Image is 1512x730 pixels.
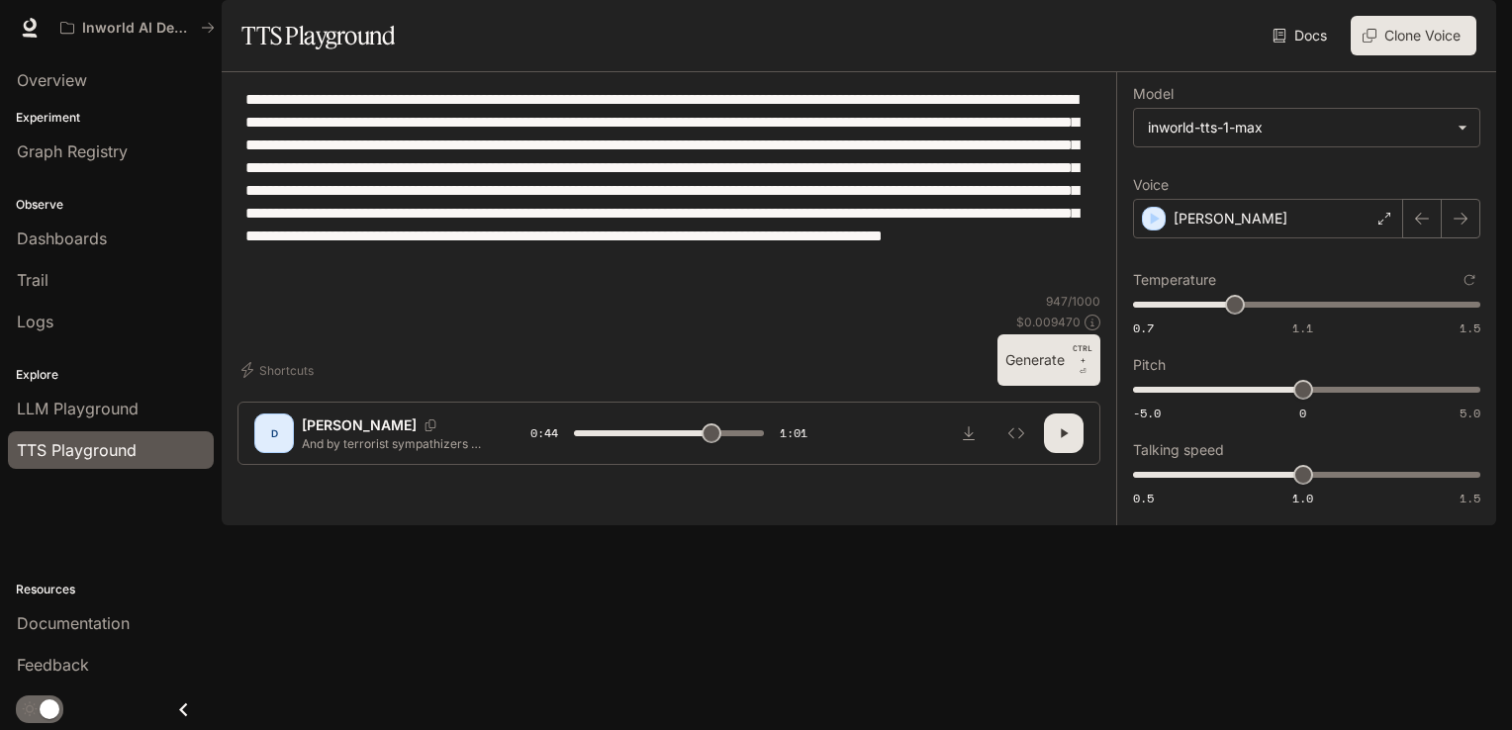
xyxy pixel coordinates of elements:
[1133,273,1216,287] p: Temperature
[1460,405,1480,421] span: 5.0
[1269,16,1335,55] a: Docs
[1174,209,1287,228] p: [PERSON_NAME]
[1133,178,1169,192] p: Voice
[1133,87,1174,101] p: Model
[1459,269,1480,291] button: Reset to default
[530,423,558,443] span: 0:44
[258,417,290,449] div: D
[1148,118,1448,137] div: inworld-tts-1-max
[996,413,1036,453] button: Inspect
[1294,24,1327,48] font: Docs
[1073,342,1092,366] p: CTRL +
[1133,405,1161,421] span: -5.0
[82,20,193,37] p: Inworld AI Demos
[1080,367,1087,376] font: ⏎
[1133,443,1224,457] p: Talking speed
[259,360,314,381] font: Shortcuts
[302,415,417,435] p: [PERSON_NAME]
[1460,490,1480,506] span: 1.5
[1005,348,1065,373] font: Generate
[1292,319,1313,336] span: 1.1
[1351,16,1476,55] button: Clone Voice
[302,435,483,452] p: And by terrorist sympathizers I mean those who oppose the actions of Israel in [GEOGRAPHIC_DATA]....
[1133,358,1166,372] p: Pitch
[417,419,444,431] button: Copy Voice ID
[1292,490,1313,506] span: 1.0
[780,423,807,443] span: 1:01
[1299,405,1306,421] span: 0
[1134,109,1479,146] div: inworld-tts-1-max
[51,8,224,47] button: All workspaces
[241,16,395,55] h1: TTS Playground
[949,413,989,453] button: Download audio
[1133,319,1154,336] span: 0.7
[1384,24,1461,48] font: Clone Voice
[997,334,1100,386] button: GenerateCTRL +⏎
[1133,490,1154,506] span: 0.5
[237,354,322,386] button: Shortcuts
[1460,319,1480,336] span: 1.5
